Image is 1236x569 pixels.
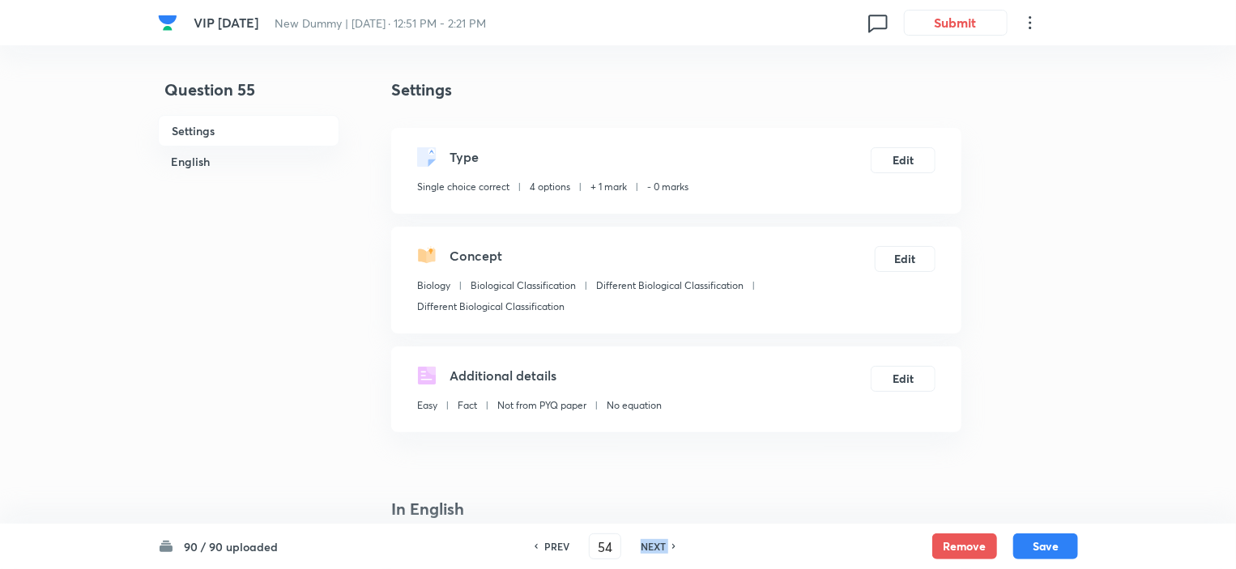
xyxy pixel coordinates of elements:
span: New Dummy | [DATE] · 12:51 PM - 2:21 PM [275,15,487,31]
p: Fact [458,398,477,413]
h5: Concept [450,246,502,265]
img: questionDetails.svg [417,366,437,385]
p: Not from PYQ paper [497,398,586,413]
p: No equation [607,398,662,413]
p: Different Biological Classification [596,278,744,293]
h5: Additional details [450,366,556,385]
button: Edit [871,147,936,173]
h6: 90 / 90 uploaded [184,538,278,555]
h6: NEXT [641,539,666,554]
button: Edit [871,366,936,392]
p: Different Biological Classification [417,299,565,314]
button: Submit [904,10,1008,36]
p: 4 options [530,180,570,194]
img: questionConcept.svg [417,246,437,265]
p: Single choice correct [417,180,509,194]
h6: PREV [544,539,569,554]
a: Company Logo [158,13,181,32]
img: questionType.svg [417,147,437,167]
h4: Question 55 [158,78,339,115]
p: - 0 marks [647,180,688,194]
button: Save [1013,533,1078,559]
button: Edit [875,246,936,272]
h4: In English [391,497,961,521]
button: Remove [932,533,997,559]
img: Company Logo [158,13,177,32]
h5: Type [450,147,479,167]
p: Biological Classification [471,278,576,293]
p: Biology [417,278,450,293]
span: VIP [DATE] [194,14,258,31]
h6: Settings [158,115,339,146]
h4: Settings [391,78,961,102]
h6: English [158,146,339,176]
p: Easy [417,398,437,413]
p: + 1 mark [590,180,627,194]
